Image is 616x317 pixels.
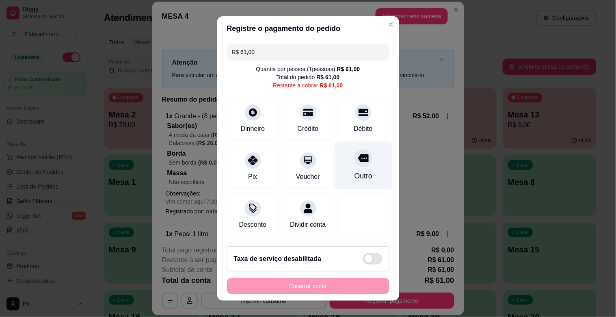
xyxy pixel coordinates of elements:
[317,73,340,81] div: R$ 61,00
[290,220,326,230] div: Dividir conta
[256,65,360,73] div: Quantia por pessoa ( 1 pessoas)
[320,81,343,89] div: R$ 61,00
[248,172,257,182] div: Pix
[354,124,372,134] div: Débito
[296,172,320,182] div: Voucher
[239,220,267,230] div: Desconto
[241,124,265,134] div: Dinheiro
[298,124,319,134] div: Crédito
[277,73,340,81] div: Total do pedido
[217,16,399,41] header: Registre o pagamento do pedido
[232,44,385,60] input: Ex.: hambúrguer de cordeiro
[385,18,398,31] button: Close
[234,254,322,264] h2: Taxa de serviço desabilitada
[337,65,360,73] div: R$ 61,00
[273,81,343,89] div: Restante a cobrar
[354,171,372,181] div: Outro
